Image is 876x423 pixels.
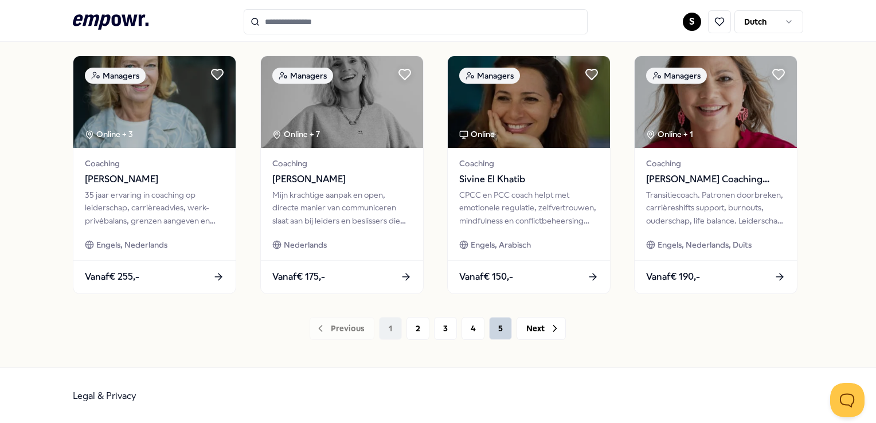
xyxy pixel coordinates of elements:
div: Managers [459,68,520,84]
a: Legal & Privacy [73,390,136,401]
a: package imageManagersOnline + 7Coaching[PERSON_NAME]Mijn krachtige aanpak en open, directe manier... [260,56,424,294]
div: Managers [272,68,333,84]
span: [PERSON_NAME] [85,172,224,187]
div: Online + 7 [272,128,320,140]
span: Coaching [646,157,785,170]
button: 2 [406,317,429,340]
span: Coaching [85,157,224,170]
span: Vanaf € 190,- [646,269,700,284]
div: 35 jaar ervaring in coaching op leiderschap, carrièreadvies, werk-privébalans, grenzen aangeven e... [85,189,224,227]
span: Vanaf € 150,- [459,269,513,284]
span: Vanaf € 175,- [272,269,325,284]
button: 3 [434,317,457,340]
img: package image [635,56,797,148]
span: Nederlands [284,238,327,251]
a: package imageManagersOnlineCoachingSivine El KhatibCPCC en PCC coach helpt met emotionele regulat... [447,56,611,294]
span: Vanaf € 255,- [85,269,139,284]
button: Next [517,317,566,340]
span: Sivine El Khatib [459,172,599,187]
div: Online + 1 [646,128,693,140]
span: Engels, Nederlands [96,238,167,251]
div: Managers [646,68,707,84]
span: Coaching [272,157,412,170]
input: Search for products, categories or subcategories [244,9,588,34]
button: 4 [462,317,484,340]
span: [PERSON_NAME] [272,172,412,187]
div: Online [459,128,495,140]
a: package imageManagersOnline + 3Coaching[PERSON_NAME]35 jaar ervaring in coaching op leiderschap, ... [73,56,236,294]
button: S [683,13,701,31]
span: Coaching [459,157,599,170]
img: package image [448,56,610,148]
iframe: Help Scout Beacon - Open [830,383,865,417]
div: Transitiecoach. Patronen doorbreken, carrièreshifts support, burnouts, ouderschap, life balance. ... [646,189,785,227]
img: package image [73,56,236,148]
div: Managers [85,68,146,84]
button: 5 [489,317,512,340]
img: package image [261,56,423,148]
span: [PERSON_NAME] Coaching Facilitation Teams [646,172,785,187]
div: Mijn krachtige aanpak en open, directe manier van communiceren slaat aan bij leiders en beslisser... [272,189,412,227]
div: Online + 3 [85,128,133,140]
a: package imageManagersOnline + 1Coaching[PERSON_NAME] Coaching Facilitation TeamsTransitiecoach. P... [634,56,797,294]
span: Engels, Arabisch [471,238,531,251]
span: Engels, Nederlands, Duits [658,238,752,251]
div: CPCC en PCC coach helpt met emotionele regulatie, zelfvertrouwen, mindfulness en conflictbeheersi... [459,189,599,227]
